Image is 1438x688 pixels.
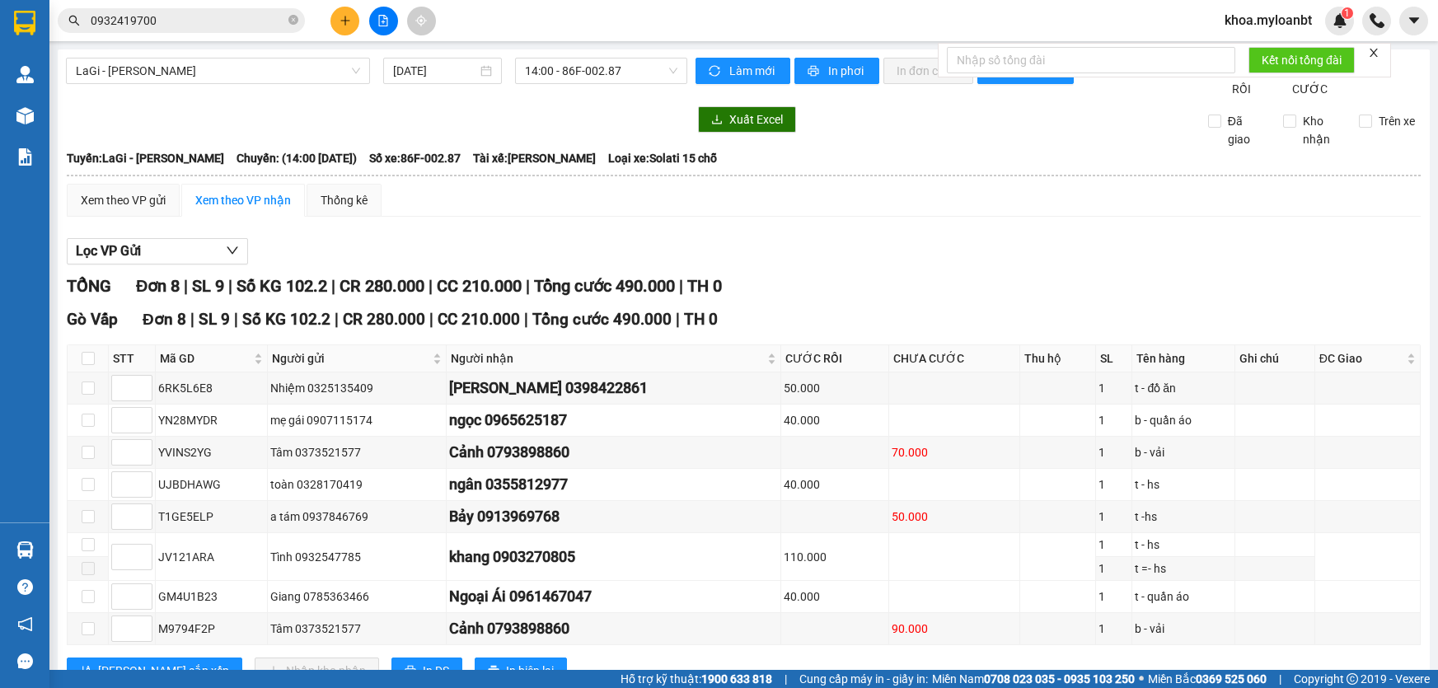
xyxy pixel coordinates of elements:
[698,106,796,133] button: downloadXuất Excel
[1196,672,1267,686] strong: 0369 525 060
[158,475,265,494] div: UJBDHAWG
[199,310,230,329] span: SL 9
[14,11,35,35] img: logo-vxr
[1135,536,1232,554] div: t - hs
[892,443,1017,461] div: 70.000
[288,13,298,29] span: close-circle
[608,149,717,167] span: Loại xe: Solati 15 chỗ
[1135,559,1232,578] div: t =- hs
[449,585,779,608] div: Ngoại Ái 0961467047
[156,469,268,501] td: UJBDHAWG
[158,508,265,526] div: T1GE5ELP
[794,58,879,84] button: printerIn phơi
[1221,112,1271,148] span: Đã giao
[711,114,723,127] span: download
[158,443,265,461] div: YVINS2YG
[255,658,379,684] button: downloadNhập kho nhận
[784,475,886,494] div: 40.000
[532,310,672,329] span: Tổng cước 490.000
[1135,379,1232,397] div: t - đồ ăn
[785,670,787,688] span: |
[784,379,886,397] div: 50.000
[1370,13,1384,28] img: phone-icon
[709,65,723,78] span: sync
[98,662,229,680] span: [PERSON_NAME] sắp xếp
[1098,620,1129,638] div: 1
[449,377,779,400] div: [PERSON_NAME] 0398422861
[270,379,443,397] div: Nhiệm 0325135409
[423,662,449,680] span: In DS
[799,670,928,688] span: Cung cấp máy in - giấy in:
[369,7,398,35] button: file-add
[391,658,462,684] button: printerIn DS
[331,276,335,296] span: |
[1235,345,1315,372] th: Ghi chú
[184,276,188,296] span: |
[701,672,772,686] strong: 1900 633 818
[525,59,677,83] span: 14:00 - 86F-002.87
[195,191,291,209] div: Xem theo VP nhận
[237,276,327,296] span: Số KG 102.2
[451,349,765,367] span: Người nhận
[524,310,528,329] span: |
[415,15,427,26] span: aim
[242,310,330,329] span: Số KG 102.2
[160,349,251,367] span: Mã GD
[1296,112,1346,148] span: Kho nhận
[449,441,779,464] div: Cảnh 0793898860
[449,505,779,528] div: Bảy 0913969768
[506,662,554,680] span: In biên lai
[270,587,443,606] div: Giang 0785363466
[156,581,268,613] td: GM4U1B23
[1135,475,1232,494] div: t - hs
[932,670,1135,688] span: Miền Nam
[488,665,499,678] span: printer
[340,15,351,26] span: plus
[343,310,425,329] span: CR 280.000
[1135,620,1232,638] div: b - vải
[1347,673,1358,685] span: copyright
[1098,508,1129,526] div: 1
[1098,559,1129,578] div: 1
[228,276,232,296] span: |
[828,62,866,80] span: In phơi
[1248,47,1355,73] button: Kết nối tổng đài
[1211,10,1325,30] span: khoa.myloanbt
[377,15,389,26] span: file-add
[158,587,265,606] div: GM4U1B23
[449,409,779,432] div: ngọc 0965625187
[156,613,268,645] td: M9794F2P
[437,276,522,296] span: CC 210.000
[534,276,675,296] span: Tổng cước 490.000
[17,616,33,632] span: notification
[1319,349,1403,367] span: ĐC Giao
[1148,670,1267,688] span: Miền Bắc
[335,310,339,329] span: |
[808,65,822,78] span: printer
[729,62,777,80] span: Làm mới
[270,443,443,461] div: Tâm 0373521577
[158,548,265,566] div: JV121ARA
[68,15,80,26] span: search
[1135,411,1232,429] div: b - quần áo
[405,665,416,678] span: printer
[1098,379,1129,397] div: 1
[407,7,436,35] button: aim
[449,545,779,569] div: khang 0903270805
[1372,112,1422,130] span: Trên xe
[679,276,683,296] span: |
[1098,443,1129,461] div: 1
[136,276,180,296] span: Đơn 8
[158,379,265,397] div: 6RK5L6E8
[190,310,194,329] span: |
[272,349,429,367] span: Người gửi
[892,620,1017,638] div: 90.000
[1368,47,1379,59] span: close
[16,107,34,124] img: warehouse-icon
[321,191,368,209] div: Thống kê
[67,310,118,329] span: Gò Vấp
[156,405,268,437] td: YN28MYDR
[892,508,1017,526] div: 50.000
[16,148,34,166] img: solution-icon
[1096,345,1132,372] th: SL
